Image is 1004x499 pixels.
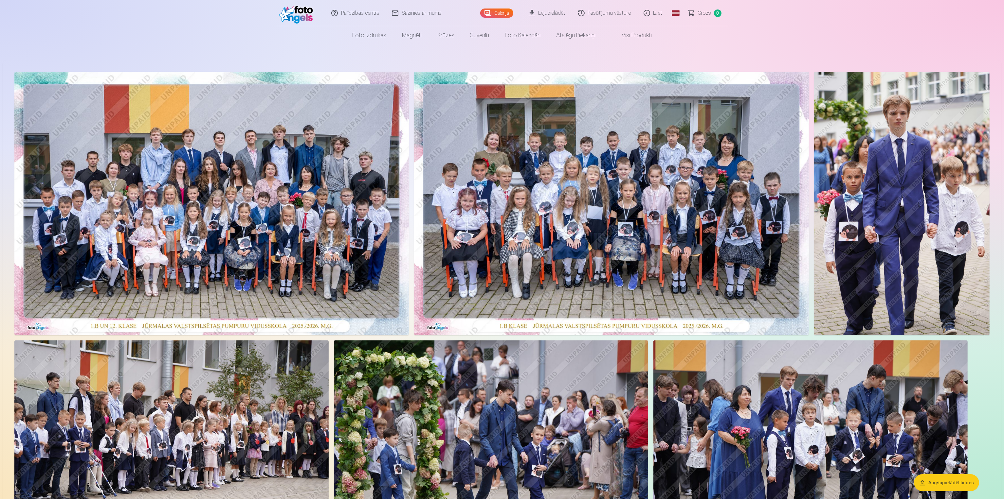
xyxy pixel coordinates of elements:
[548,26,603,44] a: Atslēgu piekariņi
[714,9,721,17] span: 0
[497,26,548,44] a: Foto kalendāri
[462,26,497,44] a: Suvenīri
[279,3,317,24] img: /fa3
[394,26,429,44] a: Magnēti
[344,26,394,44] a: Foto izdrukas
[698,9,711,17] span: Grozs
[914,474,979,491] button: Augšupielādēt bildes
[480,9,513,18] a: Galerija
[429,26,462,44] a: Krūzes
[603,26,660,44] a: Visi produkti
